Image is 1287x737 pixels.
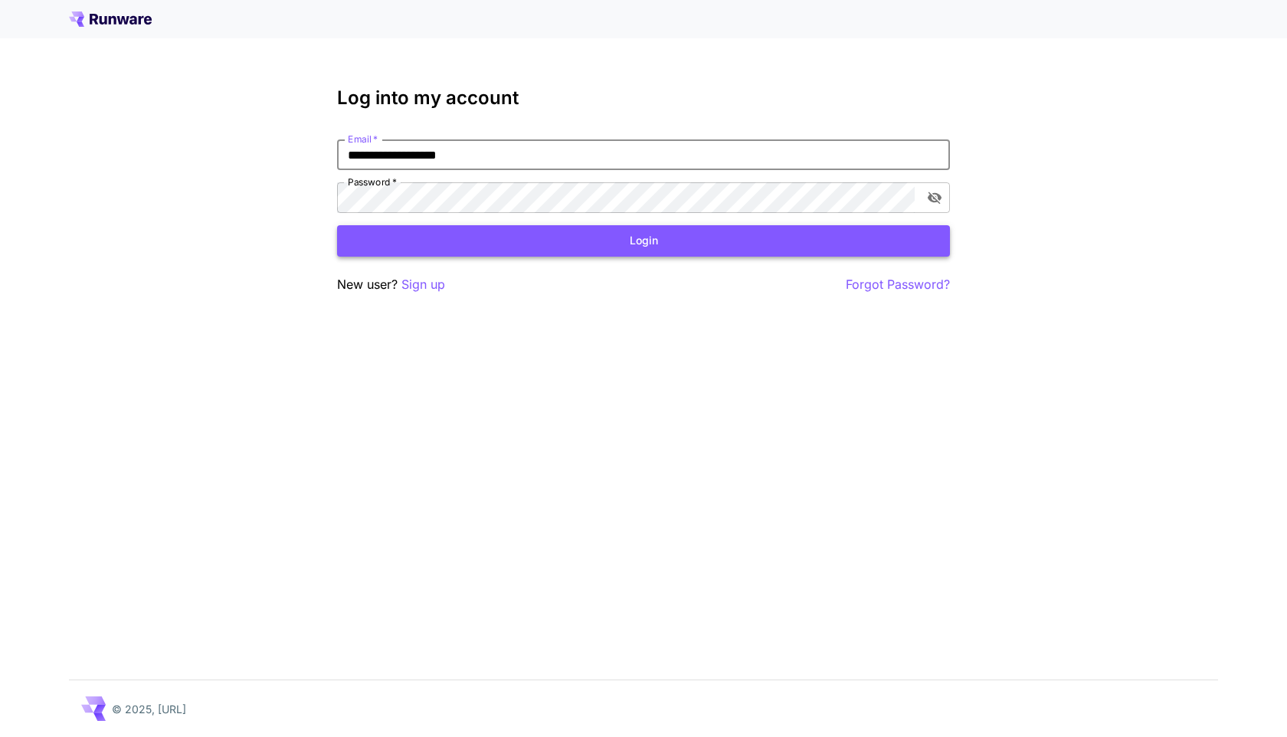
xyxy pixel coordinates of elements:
button: Login [337,225,950,257]
label: Email [348,133,378,146]
p: New user? [337,275,445,294]
button: Sign up [401,275,445,294]
button: toggle password visibility [921,184,948,211]
p: © 2025, [URL] [112,701,186,717]
h3: Log into my account [337,87,950,109]
label: Password [348,175,397,188]
button: Forgot Password? [846,275,950,294]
